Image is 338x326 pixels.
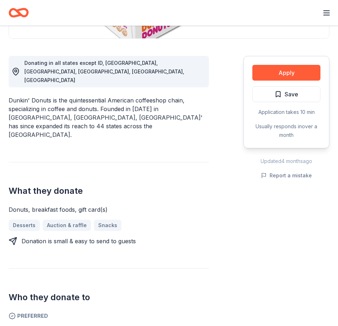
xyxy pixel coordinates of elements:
[285,90,298,99] span: Save
[252,65,320,81] button: Apply
[24,60,184,83] span: Donating in all states except ID, [GEOGRAPHIC_DATA], [GEOGRAPHIC_DATA], [GEOGRAPHIC_DATA], [GEOGR...
[252,86,320,102] button: Save
[252,122,320,139] div: Usually responds in over a month
[9,96,209,139] div: Dunkin' Donuts is the quintessential American coffeeshop chain, specializing in coffee and donuts...
[9,312,209,320] span: Preferred
[9,205,209,214] div: Donuts, breakfast foods, gift card(s)
[22,237,136,245] div: Donation is small & easy to send to guests
[9,292,209,303] h2: Who they donate to
[9,4,29,21] a: Home
[243,157,329,166] div: Updated 4 months ago
[9,185,209,197] h2: What they donate
[261,171,312,180] button: Report a mistake
[252,108,320,116] div: Application takes 10 min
